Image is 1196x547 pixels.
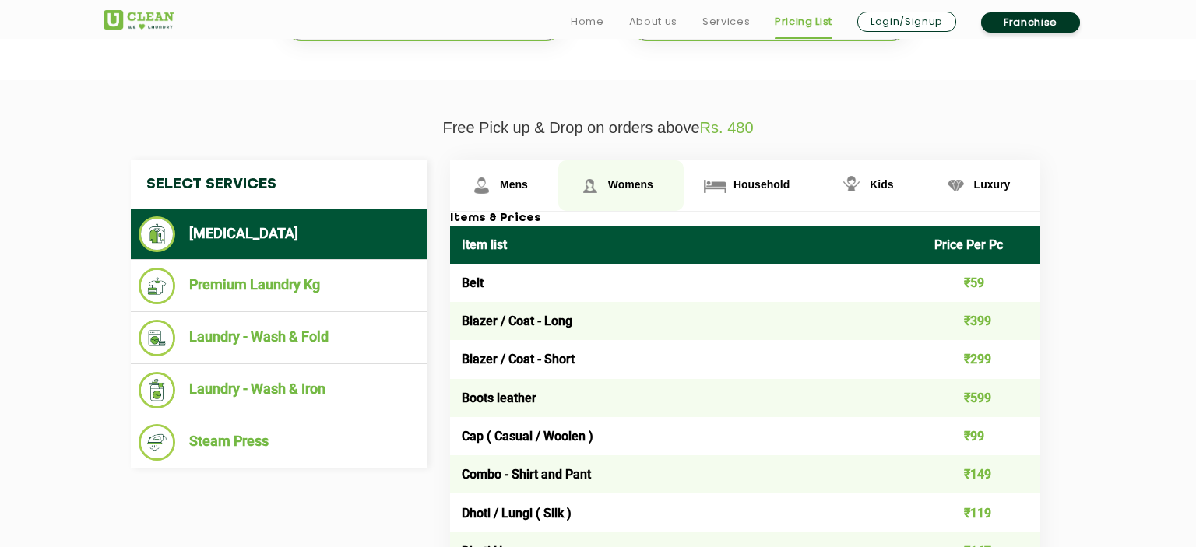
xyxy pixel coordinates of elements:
li: Steam Press [139,424,419,461]
td: ₹59 [923,264,1041,302]
img: UClean Laundry and Dry Cleaning [104,10,174,30]
a: Home [571,12,604,31]
td: ₹299 [923,340,1041,378]
td: Dhoti / Lungi ( Silk ) [450,493,923,531]
h3: Items & Prices [450,212,1040,226]
img: Luxury [942,172,969,199]
td: Boots leather [450,379,923,417]
span: Household [733,178,790,191]
img: Laundry - Wash & Iron [139,372,175,408]
td: Blazer / Coat - Long [450,302,923,340]
a: Pricing List [775,12,832,31]
td: Cap ( Casual / Woolen ) [450,417,923,455]
td: ₹399 [923,302,1041,340]
td: Combo - Shirt and Pant [450,455,923,493]
img: Laundry - Wash & Fold [139,320,175,356]
img: Womens [576,172,603,199]
h4: Select Services [131,160,427,209]
li: Premium Laundry Kg [139,268,419,304]
img: Household [702,172,729,199]
img: Steam Press [139,424,175,461]
td: ₹119 [923,493,1041,531]
span: Mens [500,178,528,191]
td: ₹99 [923,417,1041,455]
td: ₹149 [923,455,1041,493]
img: Premium Laundry Kg [139,268,175,304]
span: Womens [608,178,653,191]
img: Mens [468,172,495,199]
img: Dry Cleaning [139,216,175,252]
img: Kids [838,172,865,199]
p: Free Pick up & Drop on orders above [104,119,1092,137]
a: About us [629,12,677,31]
li: Laundry - Wash & Fold [139,320,419,356]
span: Kids [870,178,893,191]
th: Item list [450,226,923,264]
a: Services [702,12,750,31]
li: [MEDICAL_DATA] [139,216,419,252]
td: Belt [450,264,923,302]
th: Price Per Pc [923,226,1041,264]
a: Franchise [981,12,1080,33]
span: Luxury [974,178,1011,191]
li: Laundry - Wash & Iron [139,372,419,408]
span: Rs. 480 [700,119,754,136]
a: Login/Signup [857,12,956,32]
td: ₹599 [923,379,1041,417]
td: Blazer / Coat - Short [450,340,923,378]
